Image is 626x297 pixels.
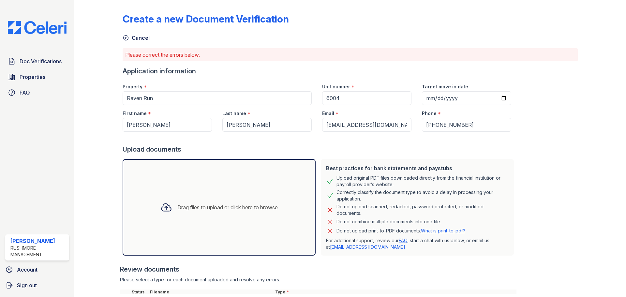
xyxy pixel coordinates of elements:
div: Application information [123,67,516,76]
div: Status [130,290,149,295]
label: Phone [422,110,437,117]
div: Do not combine multiple documents into one file. [336,218,441,226]
span: Account [17,266,37,274]
label: Target move in date [422,83,468,90]
div: Correctly classify the document type to avoid a delay in processing your application. [336,189,509,202]
div: [PERSON_NAME] [10,237,67,245]
a: FAQ [399,238,407,243]
div: Type [274,290,516,295]
p: Do not upload print-to-PDF documents. [336,228,465,234]
div: Upload documents [123,145,516,154]
a: Properties [5,70,69,83]
p: For additional support, review our , start a chat with us below, or email us at [326,237,509,250]
p: Please correct the errors below. [125,51,575,59]
a: Doc Verifications [5,55,69,68]
div: Please select a type for each document uploaded and resolve any errors. [120,276,516,283]
a: Sign out [3,279,72,292]
div: Upload original PDF files downloaded directly from the financial institution or payroll provider’... [336,175,509,188]
div: Filename [149,290,274,295]
img: CE_Logo_Blue-a8612792a0a2168367f1c8372b55b34899dd931a85d93a1a3d3e32e68fde9ad4.png [3,21,72,34]
div: Drag files to upload or click here to browse [177,203,278,211]
span: FAQ [20,89,30,97]
label: Email [322,110,334,117]
div: Create a new Document Verification [123,13,289,25]
a: Account [3,263,72,276]
div: Review documents [120,265,516,274]
span: Doc Verifications [20,57,62,65]
div: Rushmore Management [10,245,67,258]
div: Best practices for bank statements and paystubs [326,164,509,172]
div: Do not upload scanned, redacted, password protected, or modified documents. [336,203,509,216]
span: Properties [20,73,45,81]
label: Property [123,83,142,90]
a: Cancel [123,34,150,42]
label: Unit number [322,83,350,90]
a: [EMAIL_ADDRESS][DOMAIN_NAME] [330,244,405,250]
label: First name [123,110,147,117]
label: Last name [222,110,246,117]
a: FAQ [5,86,69,99]
a: What is print-to-pdf? [421,228,465,233]
span: Sign out [17,281,37,289]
